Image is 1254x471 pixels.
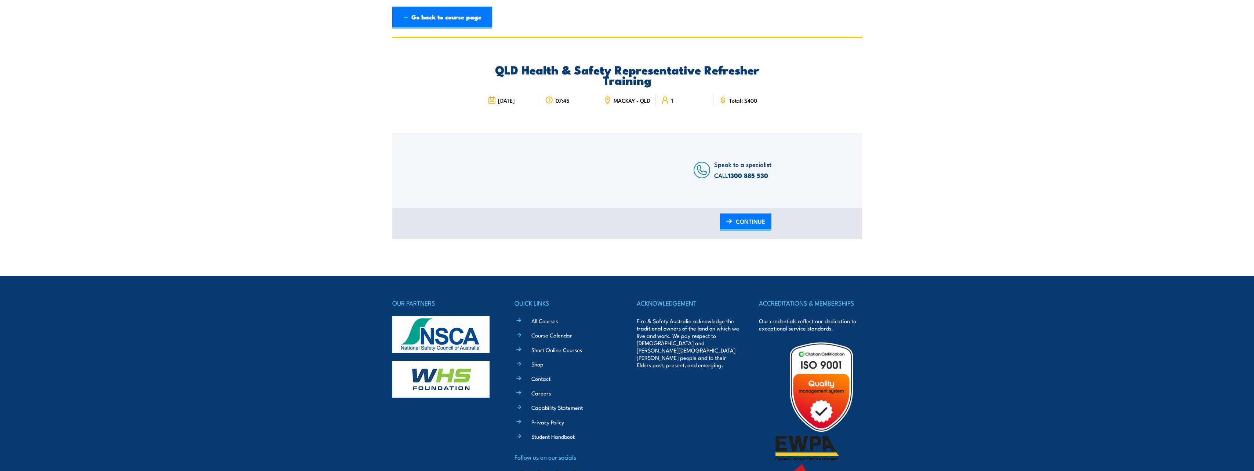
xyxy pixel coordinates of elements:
a: Careers [531,389,551,397]
h4: QUICK LINKS [515,298,617,308]
a: CONTINUE [720,213,771,231]
span: 07:45 [556,97,570,103]
span: Total: $400 [729,97,757,103]
img: whs-logo-footer [392,361,490,398]
a: All Courses [531,317,558,325]
h4: Follow us on our socials [515,452,617,462]
span: CONTINUE [736,212,765,231]
a: Privacy Policy [531,418,564,426]
a: Contact [531,375,550,382]
h4: OUR PARTNERS [392,298,495,308]
a: ← Go back to course page [392,7,492,29]
h2: QLD Health & Safety Representative Refresher Training [483,64,771,85]
p: Fire & Safety Australia acknowledge the traditional owners of the land on which we live and work.... [637,317,739,369]
p: Our credentials reflect our dedication to exceptional service standards. [759,317,862,332]
a: Shop [531,360,544,368]
span: Speak to a specialist CALL [714,160,771,180]
img: nsca-logo-footer [392,316,490,353]
span: MACKAY - QLD [614,97,650,103]
img: ewpa-logo [775,436,839,461]
span: [DATE] [498,97,515,103]
a: Course Calendar [531,331,572,339]
img: Untitled design (19) [775,341,867,433]
a: Student Handbook [531,432,575,440]
a: Capability Statement [531,404,583,411]
span: 1 [671,97,673,103]
h4: ACKNOWLEDGEMENT [637,298,739,308]
a: Short Online Courses [531,346,582,354]
h4: ACCREDITATIONS & MEMBERSHIPS [759,298,862,308]
a: 1300 885 530 [728,171,768,180]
